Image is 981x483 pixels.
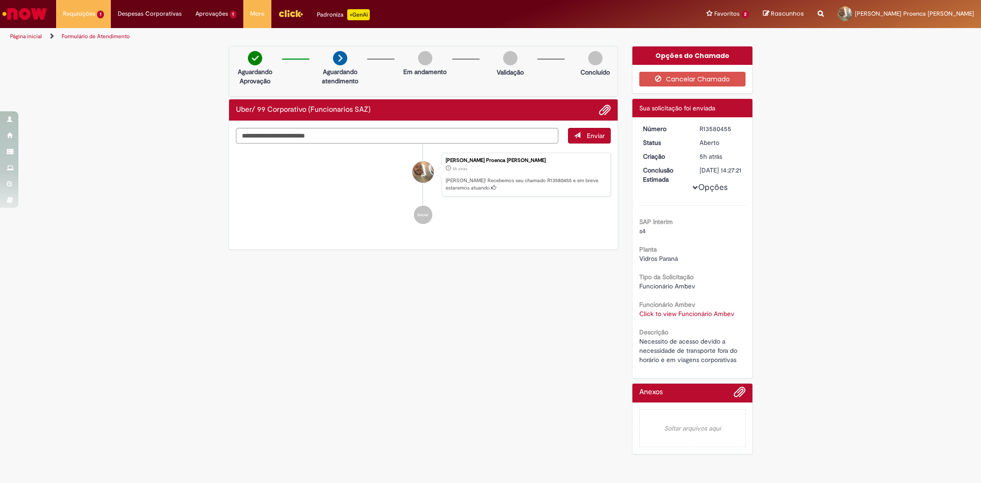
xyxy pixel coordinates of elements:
[195,9,228,18] span: Aprovações
[599,104,611,116] button: Adicionar anexos
[233,67,277,86] p: Aguardando Aprovação
[734,386,746,402] button: Adicionar anexos
[639,337,739,364] span: Necessito de acesso devido a necessidade de transporte fora do horário e em viagens corporativas
[771,9,804,18] span: Rascunhos
[639,218,673,226] b: SAP Interim
[347,9,370,20] p: +GenAi
[639,282,695,290] span: Funcionário Ambev
[639,273,694,281] b: Tipo da Solicitação
[250,9,264,18] span: More
[700,166,742,175] div: [DATE] 14:27:21
[639,72,746,86] button: Cancelar Chamado
[639,409,746,447] em: Soltar arquivos aqui
[236,128,559,144] textarea: Digite sua mensagem aqui...
[636,166,693,184] dt: Conclusão Estimada
[855,10,974,17] span: [PERSON_NAME] Proenca [PERSON_NAME]
[453,166,467,172] span: 5h atrás
[236,144,611,234] ul: Histórico de tíquete
[453,166,467,172] time: 30/09/2025 10:27:18
[700,152,742,161] div: 30/09/2025 10:27:18
[97,11,104,18] span: 1
[700,152,722,161] time: 30/09/2025 10:27:18
[639,388,663,397] h2: Anexos
[63,9,95,18] span: Requisições
[741,11,749,18] span: 2
[497,68,524,77] p: Validação
[700,138,742,147] div: Aberto
[418,51,432,65] img: img-circle-grey.png
[503,51,517,65] img: img-circle-grey.png
[639,104,715,112] span: Sua solicitação foi enviada
[236,106,371,114] h2: Uber/ 99 Corporativo (Funcionarios SAZ) Histórico de tíquete
[446,177,606,191] p: [PERSON_NAME]! Recebemos seu chamado R13580455 e em breve estaremos atuando.
[639,227,646,235] span: s4
[639,245,657,253] b: Planta
[639,254,678,263] span: Vidros Paraná
[403,67,447,76] p: Em andamento
[568,128,611,144] button: Enviar
[62,33,130,40] a: Formulário de Atendimento
[318,67,362,86] p: Aguardando atendimento
[413,161,434,183] div: Matheus Proenca Figueira Da Costa
[248,51,262,65] img: check-circle-green.png
[7,28,647,45] ul: Trilhas de página
[230,11,237,18] span: 1
[700,152,722,161] span: 5h atrás
[446,158,606,163] div: [PERSON_NAME] Proenca [PERSON_NAME]
[317,9,370,20] div: Padroniza
[700,124,742,133] div: R13580455
[639,328,668,336] b: Descrição
[636,138,693,147] dt: Status
[278,6,303,20] img: click_logo_yellow_360x200.png
[763,10,804,18] a: Rascunhos
[580,68,610,77] p: Concluído
[10,33,42,40] a: Página inicial
[632,46,752,65] div: Opções do Chamado
[636,152,693,161] dt: Criação
[639,310,734,318] a: Click to view Funcionário Ambev
[118,9,182,18] span: Despesas Corporativas
[333,51,347,65] img: arrow-next.png
[236,153,611,197] li: Matheus Proenca Figueira Da Costa
[639,300,695,309] b: Funcionário Ambev
[636,124,693,133] dt: Número
[587,132,605,140] span: Enviar
[588,51,602,65] img: img-circle-grey.png
[1,5,48,23] img: ServiceNow
[714,9,740,18] span: Favoritos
